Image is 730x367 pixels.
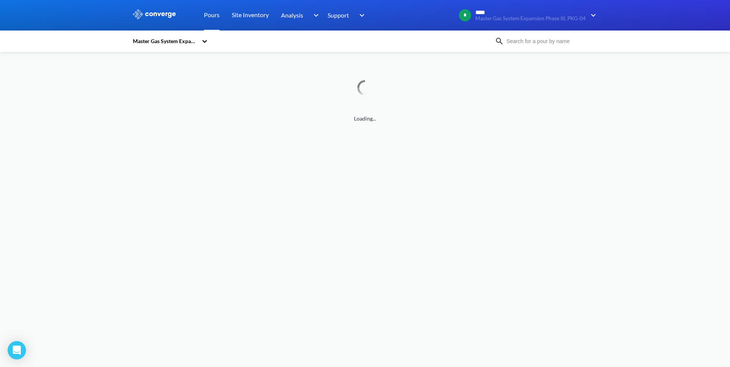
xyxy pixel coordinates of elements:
span: Loading... [132,114,598,123]
img: logo_ewhite.svg [132,9,176,19]
div: Open Intercom Messenger [8,341,26,359]
div: Master Gas System Expansion Phase III, PKG-04 [132,37,198,45]
img: downArrow.svg [586,11,598,20]
input: Search for a pour by name [504,37,596,45]
img: downArrow.svg [308,11,321,20]
img: icon-search.svg [495,37,504,46]
span: Master Gas System Expansion Phase III, PKG-04 [475,16,586,21]
img: downArrow.svg [354,11,367,20]
span: Analysis [281,10,303,20]
span: Support [328,10,349,20]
